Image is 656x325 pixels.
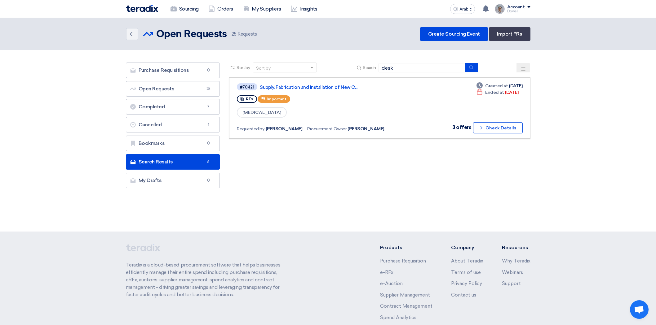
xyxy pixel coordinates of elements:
font: Bookmarks [139,140,165,146]
a: Contact us [451,292,476,298]
font: 0 [207,141,210,145]
a: Why Teradix [502,258,530,264]
font: [PERSON_NAME] [348,126,384,132]
font: Company [451,245,474,250]
a: Sourcing [166,2,204,16]
font: Search [363,65,376,70]
font: Orders [217,6,233,12]
font: Arabic [459,6,472,12]
a: Open Requests25 [126,81,220,97]
a: Cancelled1 [126,117,220,132]
font: Teradix is ​​a cloud-based procurement software that helps businesses efficiently manage their en... [126,262,281,297]
a: e-RFx [380,270,393,275]
font: [DATE] [509,83,522,89]
font: Requests [237,31,257,37]
font: [PERSON_NAME] [266,126,303,132]
font: Open Requests [139,86,175,92]
font: Insights [299,6,317,12]
a: Supplier Management [380,292,430,298]
font: Sourcing [179,6,199,12]
a: Support [502,281,521,286]
a: Spend Analytics [380,315,416,320]
font: Open Requests [156,29,227,39]
a: About Teradix [451,258,483,264]
a: Insights [286,2,322,16]
font: My Drafts [139,177,162,183]
font: Completed [139,104,165,110]
font: 3 offers [452,124,471,130]
font: Sort by [237,65,250,70]
font: 25 [206,86,211,91]
a: Completed7 [126,99,220,115]
a: Supply, Fabrication and Installation of New C... [260,84,415,90]
font: Search Results [139,159,173,165]
button: Check Details [473,122,523,133]
font: #70421 [240,85,254,89]
a: Purchase Requisition [380,258,426,264]
font: Account [507,4,525,10]
font: Created at [485,83,508,89]
font: 7 [207,104,210,109]
a: Terms of use [451,270,481,275]
font: 1 [208,122,209,127]
a: e-Auction [380,281,403,286]
font: Requested by [237,126,264,132]
font: My Suppliers [252,6,281,12]
a: Search Results6 [126,154,220,170]
font: Dowel [507,9,518,13]
font: 0 [207,178,210,183]
a: Webinars [502,270,523,275]
font: Important [267,97,286,101]
a: Orders [204,2,238,16]
a: My Drafts0 [126,173,220,188]
img: Teradix logo [126,5,158,12]
a: Purchase Requisitions0 [126,63,220,78]
a: My Suppliers [238,2,286,16]
font: Ended at [485,90,504,95]
font: Cancelled [139,122,162,128]
a: Contract Management [380,303,432,309]
font: Products [380,245,402,250]
a: Bookmarks0 [126,136,220,151]
font: Resources [502,245,528,250]
font: [MEDICAL_DATA] [242,110,281,115]
a: Open chat [630,300,649,319]
font: Purchase Requisitions [139,67,189,73]
a: Import PRs [489,27,530,41]
input: Search by title or reference number [378,63,465,72]
button: Arabic [450,4,475,14]
font: Check Details [485,125,516,131]
img: IMG_1753965247717.jpg [495,4,505,14]
font: RFx [246,97,253,101]
font: [DATE] [505,90,518,95]
font: Import PRs [497,31,522,37]
font: 25 [232,31,236,37]
font: Create Sourcing Event [428,31,480,37]
font: Supply, Fabrication and Installation of New C... [260,84,357,90]
font: 6 [207,159,210,164]
font: Sort by [256,66,271,71]
font: 0 [207,68,210,72]
font: Procurement Owner [307,126,346,132]
a: Privacy Policy [451,281,482,286]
